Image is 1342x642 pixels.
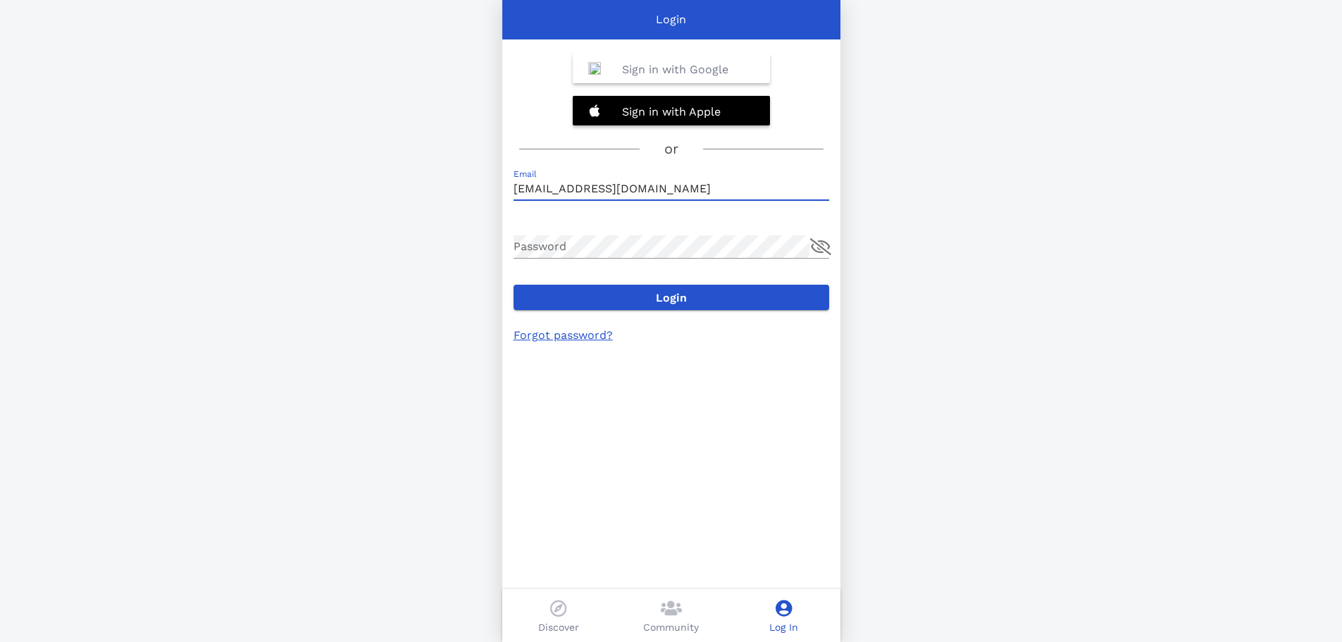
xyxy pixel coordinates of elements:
a: Forgot password? [514,328,613,342]
p: Community [643,620,699,635]
b: Sign in with Apple [622,105,721,118]
img: 20201228132320%21Apple_logo_white.svg [588,104,601,117]
h3: or [664,138,678,160]
p: Login [656,11,686,28]
button: append icon [810,238,831,255]
img: Google_%22G%22_Logo.svg [588,62,601,75]
span: Login [525,291,818,304]
p: Discover [538,620,579,635]
p: Log In [769,620,798,635]
button: Login [514,285,829,310]
b: Sign in with Google [622,63,728,76]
